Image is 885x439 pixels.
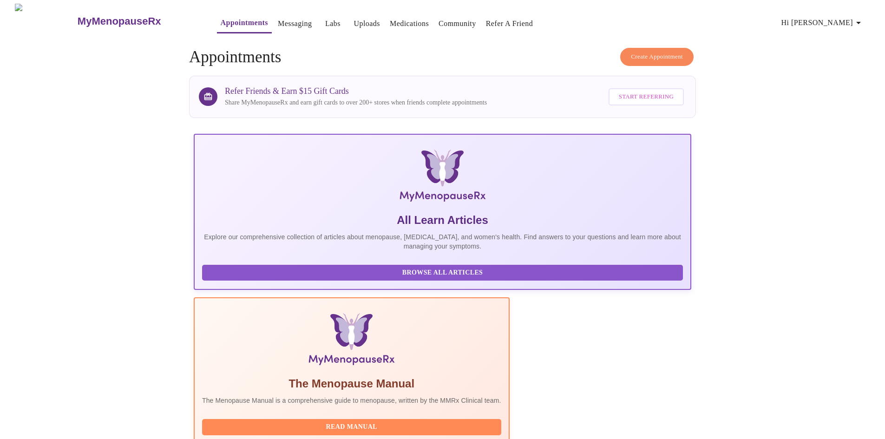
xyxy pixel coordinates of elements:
a: Appointments [221,16,268,29]
p: Share MyMenopauseRx and earn gift cards to over 200+ stores when friends complete appointments [225,98,487,107]
button: Appointments [217,13,272,33]
img: MyMenopauseRx Logo [277,150,608,205]
button: Create Appointment [620,48,694,66]
button: Read Manual [202,419,501,435]
a: Labs [325,17,341,30]
span: Start Referring [619,92,674,102]
h5: The Menopause Manual [202,376,501,391]
h5: All Learn Articles [202,213,683,228]
span: Create Appointment [631,52,683,62]
a: Community [439,17,476,30]
button: Browse All Articles [202,265,683,281]
h3: MyMenopauseRx [78,15,161,27]
a: Refer a Friend [486,17,533,30]
p: The Menopause Manual is a comprehensive guide to menopause, written by the MMRx Clinical team. [202,396,501,405]
h3: Refer Friends & Earn $15 Gift Cards [225,86,487,96]
img: MyMenopauseRx Logo [15,4,76,39]
button: Labs [318,14,347,33]
span: Read Manual [211,421,492,433]
img: Menopause Manual [249,313,453,369]
a: Medications [390,17,429,30]
button: Refer a Friend [482,14,537,33]
a: Read Manual [202,422,504,430]
button: Community [435,14,480,33]
a: Messaging [278,17,312,30]
span: Browse All Articles [211,267,674,279]
button: Uploads [350,14,384,33]
button: Messaging [274,14,315,33]
button: Hi [PERSON_NAME] [778,13,868,32]
a: Browse All Articles [202,268,685,276]
button: Start Referring [609,88,684,105]
a: MyMenopauseRx [76,5,198,38]
a: Start Referring [606,84,686,110]
button: Medications [386,14,433,33]
a: Uploads [354,17,380,30]
span: Hi [PERSON_NAME] [781,16,864,29]
h4: Appointments [189,48,696,66]
p: Explore our comprehensive collection of articles about menopause, [MEDICAL_DATA], and women's hea... [202,232,683,251]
